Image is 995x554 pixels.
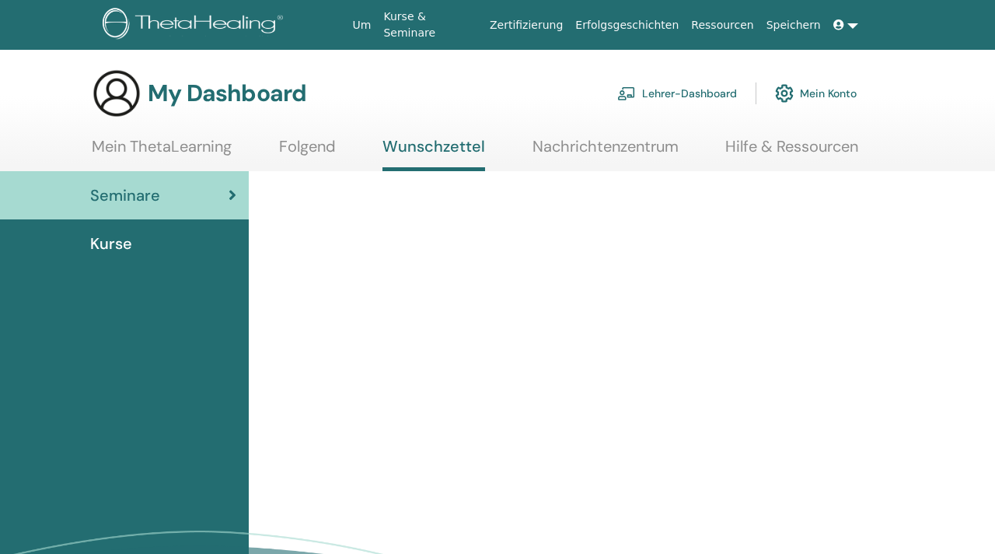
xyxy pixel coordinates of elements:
h3: My Dashboard [148,79,306,107]
a: Mein Konto [775,76,857,110]
img: chalkboard-teacher.svg [617,86,636,100]
a: Speichern [760,11,827,40]
a: Ressourcen [685,11,759,40]
img: logo.png [103,8,288,43]
a: Mein ThetaLearning [92,137,232,167]
a: Nachrichtenzentrum [532,137,679,167]
a: Kurse & Seminare [377,2,483,47]
a: Um [347,11,378,40]
a: Erfolgsgeschichten [569,11,685,40]
img: generic-user-icon.jpg [92,68,141,118]
a: Folgend [279,137,336,167]
a: Hilfe & Ressourcen [725,137,858,167]
span: Kurse [90,232,132,255]
a: Lehrer-Dashboard [617,76,737,110]
a: Zertifizierung [484,11,569,40]
a: Wunschzettel [382,137,485,171]
span: Seminare [90,184,160,207]
img: cog.svg [775,80,794,107]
